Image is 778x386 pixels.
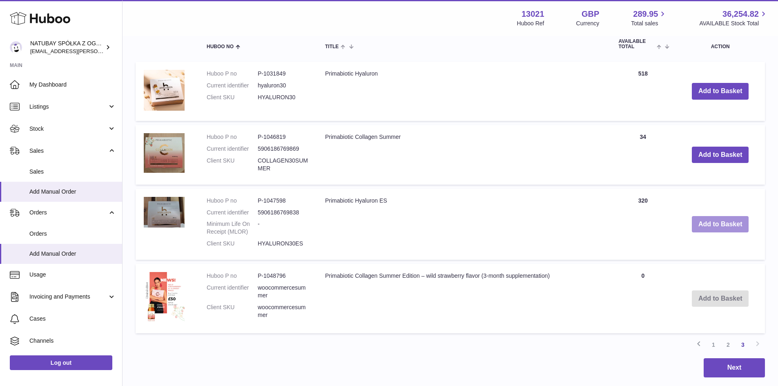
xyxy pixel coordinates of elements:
td: 518 [610,62,675,121]
div: Huboo Ref [517,20,544,27]
th: Action [675,31,765,58]
img: Primabiotic Hyaluron ES [144,197,185,228]
div: NATUBAY SPÓŁKA Z OGRANICZONĄ ODPOWIEDZIALNOŚCIĄ [30,40,104,55]
button: Next [704,358,765,377]
dd: P-1048796 [258,272,309,280]
a: Log out [10,355,112,370]
img: Primabiotic Collagen Summer Edition – wild strawberry flavor (3-month supplementation) [144,272,185,323]
dd: 5906186769869 [258,145,309,153]
dt: Minimum Life On Receipt (MLOR) [207,220,258,236]
td: 34 [610,125,675,185]
span: Stock [29,125,107,133]
span: Title [325,44,339,49]
dt: Huboo P no [207,272,258,280]
dd: HYALURON30ES [258,240,309,248]
td: Primabiotic Hyaluron [317,62,610,121]
span: Orders [29,209,107,216]
span: Sales [29,147,107,155]
dt: Current identifier [207,284,258,299]
span: Orders [29,230,116,238]
a: 3 [736,337,750,352]
span: 36,254.82 [722,9,759,20]
span: Listings [29,103,107,111]
span: Usage [29,271,116,279]
dd: HYALURON30 [258,94,309,101]
span: Cases [29,315,116,323]
span: Channels [29,337,116,345]
dd: woocommercesummer [258,284,309,299]
td: Primabiotic Hyaluron ES [317,189,610,260]
dt: Current identifier [207,82,258,89]
span: AVAILABLE Stock Total [699,20,768,27]
dd: P-1031849 [258,70,309,78]
dt: Huboo P no [207,70,258,78]
span: Sales [29,168,116,176]
span: Invoicing and Payments [29,293,107,301]
img: Primabiotic Collagen Summer [144,133,185,173]
span: My Dashboard [29,81,116,89]
td: Primabiotic Collagen Summer [317,125,610,185]
strong: GBP [582,9,599,20]
span: [EMAIL_ADDRESS][PERSON_NAME][DOMAIN_NAME] [30,48,164,54]
dt: Client SKU [207,94,258,101]
a: 2 [721,337,736,352]
span: Add Manual Order [29,188,116,196]
span: Huboo no [207,44,234,49]
a: 1 [706,337,721,352]
a: 36,254.82 AVAILABLE Stock Total [699,9,768,27]
td: 320 [610,189,675,260]
button: Add to Basket [692,83,749,100]
dd: COLLAGEN30SUMMER [258,157,309,172]
div: Currency [576,20,600,27]
dt: Client SKU [207,303,258,319]
dd: hyaluron30 [258,82,309,89]
td: 0 [610,264,675,333]
button: Add to Basket [692,216,749,233]
dt: Client SKU [207,240,258,248]
dt: Huboo P no [207,197,258,205]
dd: P-1046819 [258,133,309,141]
dt: Huboo P no [207,133,258,141]
dt: Current identifier [207,209,258,216]
a: 289.95 Total sales [631,9,667,27]
dd: woocommercesummer [258,303,309,319]
img: Primabiotic Hyaluron [144,70,185,111]
dt: Client SKU [207,157,258,172]
dd: - [258,220,309,236]
dt: Current identifier [207,145,258,153]
strong: 13021 [522,9,544,20]
button: Add to Basket [692,147,749,163]
dd: P-1047598 [258,197,309,205]
span: AVAILABLE Total [618,39,655,49]
span: Total sales [631,20,667,27]
span: 289.95 [633,9,658,20]
span: Add Manual Order [29,250,116,258]
img: kacper.antkowski@natubay.pl [10,41,22,54]
td: Primabiotic Collagen Summer Edition – wild strawberry flavor (3-month supplementation) [317,264,610,333]
dd: 5906186769838 [258,209,309,216]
